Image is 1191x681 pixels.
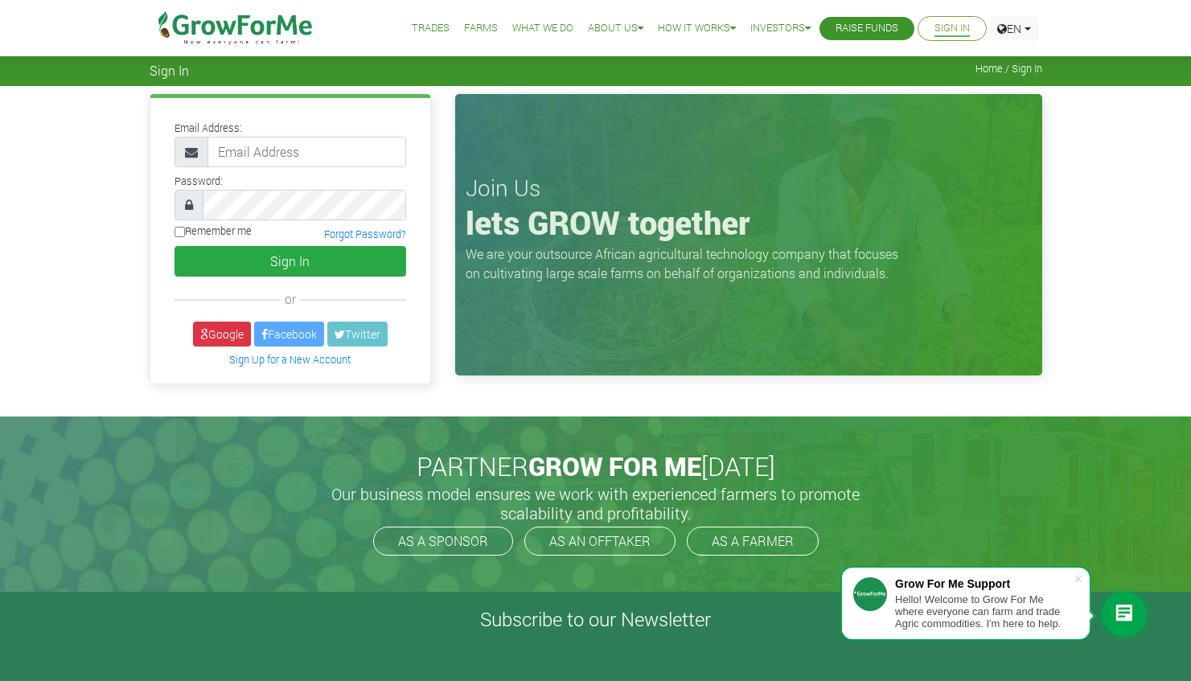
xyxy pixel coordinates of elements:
[324,228,406,240] a: Forgot Password?
[229,353,351,366] a: Sign Up for a New Account
[466,203,1032,242] h1: lets GROW together
[175,289,406,309] div: or
[464,20,498,37] a: Farms
[175,121,242,136] label: Email Address:
[207,137,406,167] input: Email Address
[836,20,898,37] a: Raise Funds
[528,449,701,483] span: GROW FOR ME
[934,20,970,37] a: Sign In
[466,174,1032,202] h3: Join Us
[750,20,811,37] a: Investors
[175,174,223,189] label: Password:
[975,63,1042,75] span: Home / Sign In
[314,484,877,523] h5: Our business model ensures we work with experienced farmers to promote scalability and profitabil...
[524,527,676,556] a: AS AN OFFTAKER
[20,608,1171,631] h4: Subscribe to our Newsletter
[466,244,908,283] p: We are your outsource African agricultural technology company that focuses on cultivating large s...
[588,20,643,37] a: About Us
[175,227,185,237] input: Remember me
[412,20,450,37] a: Trades
[895,577,1074,590] div: Grow For Me Support
[687,527,819,556] a: AS A FARMER
[156,451,1036,482] h2: PARTNER [DATE]
[175,246,406,277] button: Sign In
[512,20,573,37] a: What We Do
[658,20,736,37] a: How it Works
[175,224,252,239] label: Remember me
[193,322,251,347] a: Google
[990,16,1038,41] a: EN
[150,63,189,78] span: Sign In
[373,527,513,556] a: AS A SPONSOR
[895,593,1074,630] div: Hello! Welcome to Grow For Me where everyone can farm and trade Agric commodities. I'm here to help.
